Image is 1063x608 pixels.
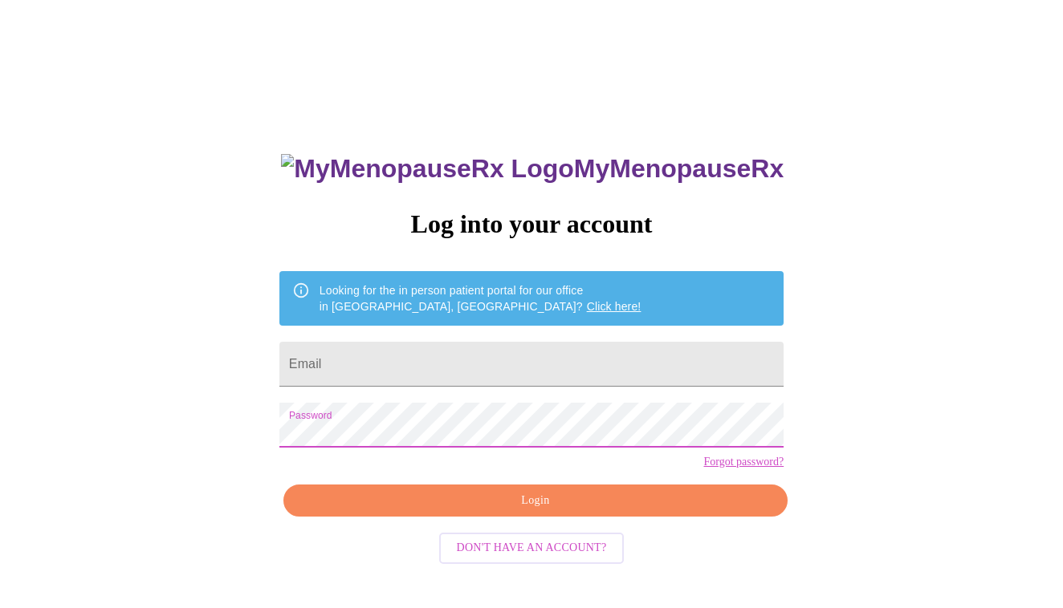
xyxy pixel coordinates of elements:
button: Don't have an account? [439,533,625,564]
h3: MyMenopauseRx [281,154,784,184]
a: Forgot password? [703,456,784,468]
img: MyMenopauseRx Logo [281,154,573,184]
span: Login [302,491,769,511]
span: Don't have an account? [457,538,607,558]
div: Looking for the in person patient portal for our office in [GEOGRAPHIC_DATA], [GEOGRAPHIC_DATA]? [320,276,641,321]
button: Login [283,484,788,517]
h3: Log into your account [279,209,784,239]
a: Don't have an account? [435,540,629,553]
a: Click here! [587,300,641,313]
